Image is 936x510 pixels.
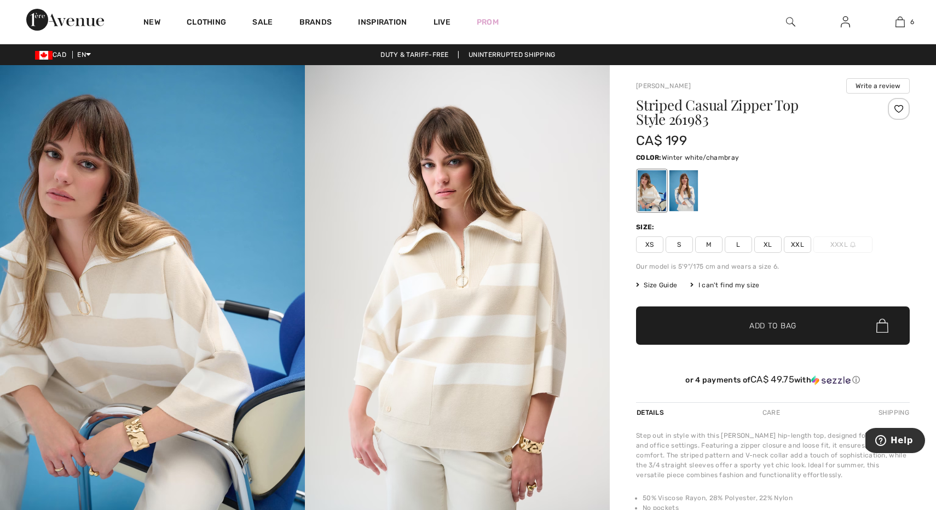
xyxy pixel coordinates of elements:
span: XS [636,236,663,253]
button: Write a review [846,78,910,94]
a: Sign In [832,15,859,29]
img: 1ère Avenue [26,9,104,31]
div: Care [753,403,789,422]
span: M [695,236,723,253]
iframe: Opens a widget where you can find more information [865,428,925,455]
div: Details [636,403,667,422]
img: Canadian Dollar [35,51,53,60]
div: Size: [636,222,657,232]
span: Color: [636,154,662,161]
span: Add to Bag [749,320,796,332]
img: ring-m.svg [850,242,856,247]
a: Brands [299,18,332,29]
div: or 4 payments of with [636,374,910,385]
span: Inspiration [358,18,407,29]
a: Live [434,16,450,28]
img: My Bag [895,15,905,28]
div: Winter white/chambray [669,170,698,211]
span: Size Guide [636,280,677,290]
span: EN [77,51,91,59]
span: Winter white/chambray [662,154,739,161]
div: or 4 payments ofCA$ 49.75withSezzle Click to learn more about Sezzle [636,374,910,389]
img: search the website [786,15,795,28]
div: Birch melange/winter white [638,170,666,211]
span: 6 [910,17,914,27]
div: I can't find my size [690,280,759,290]
span: XXXL [813,236,873,253]
span: XXL [784,236,811,253]
button: Add to Bag [636,306,910,345]
span: CAD [35,51,71,59]
img: Bag.svg [876,318,888,333]
h1: Striped Casual Zipper Top Style 261983 [636,98,864,126]
span: CA$ 199 [636,133,687,148]
li: 50% Viscose Rayon, 28% Polyester, 22% Nylon [643,493,910,503]
div: Shipping [876,403,910,422]
a: Sale [252,18,273,29]
img: My Info [841,15,850,28]
a: Clothing [187,18,226,29]
span: S [666,236,693,253]
span: CA$ 49.75 [750,374,794,385]
a: Prom [477,16,499,28]
div: Our model is 5'9"/175 cm and wears a size 6. [636,262,910,271]
span: XL [754,236,782,253]
div: Step out in style with this [PERSON_NAME] hip-length top, designed for both casual and office set... [636,431,910,480]
img: Sezzle [811,375,851,385]
a: New [143,18,160,29]
span: L [725,236,752,253]
a: [PERSON_NAME] [636,82,691,90]
a: 6 [873,15,927,28]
